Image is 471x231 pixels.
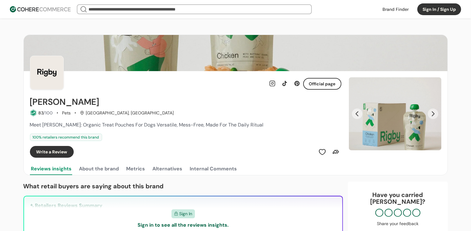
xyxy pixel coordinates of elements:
img: Cohere Logo [10,6,71,12]
button: About the brand [78,163,120,175]
button: Previous Slide [352,109,362,119]
div: 100 % retailers recommend this brand [30,134,102,141]
p: [PERSON_NAME] ? [354,198,442,205]
div: Carousel [349,77,441,150]
button: Write a Review [30,146,74,158]
p: Sign in to see all the reviews insights. [138,221,229,229]
div: Pets [62,110,71,116]
span: Meet [PERSON_NAME]: Organic Treat Pouches For Dogs Versatile, Mess-Free, Made For The Daily Ritual [30,122,264,128]
button: Next Slide [428,109,438,119]
img: Slide 0 [349,77,441,150]
button: Metrics [125,163,147,175]
span: Sign In [180,211,192,217]
button: Official page [303,78,341,90]
div: Share your feedback [354,220,442,227]
img: Brand cover image [24,35,448,71]
button: Alternatives [151,163,184,175]
img: Brand Photo [30,56,64,90]
span: /100 [43,110,53,116]
div: Slide 1 [349,77,441,150]
h2: Rigby [30,97,99,107]
div: Internal Comments [190,165,237,173]
button: Reviews insights [30,163,73,175]
span: 83 [38,110,43,116]
div: Have you carried [354,191,442,205]
button: Sign In / Sign Up [417,3,461,15]
p: What retail buyers are saying about this brand [23,182,343,191]
div: [GEOGRAPHIC_DATA], [GEOGRAPHIC_DATA] [80,110,174,116]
